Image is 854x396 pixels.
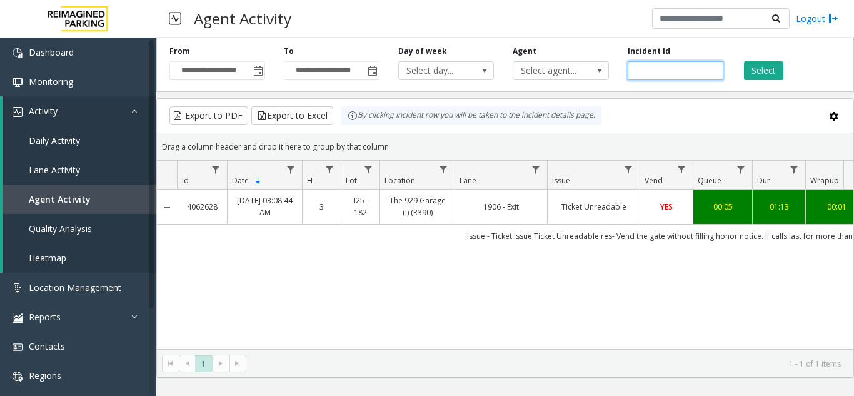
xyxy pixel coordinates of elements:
span: Dur [757,175,770,186]
img: 'icon' [13,313,23,323]
a: Lane Filter Menu [528,161,545,178]
span: Vend [645,175,663,186]
a: Lot Filter Menu [360,161,377,178]
a: Collapse Details [157,203,177,213]
a: Activity [3,96,156,126]
span: Select day... [399,62,475,79]
img: logout [828,12,838,25]
span: Lane Activity [29,164,80,176]
img: 'icon' [13,48,23,58]
span: YES [660,201,673,212]
div: By clicking Incident row you will be taken to the incident details page. [341,106,601,125]
label: To [284,46,294,57]
span: Wrapup [810,175,839,186]
a: Issue Filter Menu [620,161,637,178]
a: 1906 - Exit [463,201,540,213]
button: Select [744,61,783,80]
div: Drag a column header and drop it here to group by that column [157,136,853,158]
a: YES [648,201,685,213]
a: 4062628 [184,201,219,213]
kendo-pager-info: 1 - 1 of 1 items [254,358,841,369]
a: 3 [310,201,333,213]
button: Export to PDF [169,106,248,125]
a: Queue Filter Menu [733,161,750,178]
a: Id Filter Menu [208,161,224,178]
a: Agent Activity [3,185,156,214]
h3: Agent Activity [188,3,298,34]
a: 01:13 [760,201,798,213]
span: Reports [29,311,61,323]
a: [DATE] 03:08:44 AM [235,195,294,218]
label: Incident Id [628,46,670,57]
span: Contacts [29,340,65,352]
a: Ticket Unreadable [555,201,632,213]
a: The 929 Garage (I) (R390) [388,195,447,218]
a: Quality Analysis [3,214,156,243]
span: Dashboard [29,46,74,58]
span: Issue [552,175,570,186]
img: pageIcon [169,3,181,34]
a: 00:05 [701,201,745,213]
img: infoIcon.svg [348,111,358,121]
span: Lane [460,175,476,186]
span: Lot [346,175,357,186]
span: Toggle popup [251,62,264,79]
a: Heatmap [3,243,156,273]
button: Export to Excel [251,106,333,125]
span: Heatmap [29,252,66,264]
span: H [307,175,313,186]
a: Daily Activity [3,126,156,155]
a: Location Filter Menu [435,161,452,178]
span: Select agent... [513,62,589,79]
span: Page 1 [195,355,212,372]
a: H Filter Menu [321,161,338,178]
label: Agent [513,46,536,57]
label: From [169,46,190,57]
img: 'icon' [13,342,23,352]
span: Queue [698,175,721,186]
a: Lane Activity [3,155,156,185]
img: 'icon' [13,107,23,117]
span: Location [384,175,415,186]
span: Location Management [29,282,121,293]
span: Agent Activity [29,193,91,205]
span: Monitoring [29,76,73,88]
a: Dur Filter Menu [786,161,803,178]
span: Sortable [253,176,263,186]
img: 'icon' [13,78,23,88]
a: Date Filter Menu [283,161,299,178]
a: Vend Filter Menu [673,161,690,178]
img: 'icon' [13,372,23,382]
span: Daily Activity [29,135,80,146]
span: Activity [29,105,58,117]
img: 'icon' [13,283,23,293]
a: Logout [796,12,838,25]
span: Id [182,175,189,186]
span: Regions [29,370,61,382]
span: Toggle popup [365,62,379,79]
span: Quality Analysis [29,223,92,235]
a: I25-182 [349,195,372,218]
div: Data table [157,161,853,349]
span: Date [232,175,249,186]
label: Day of week [398,46,447,57]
